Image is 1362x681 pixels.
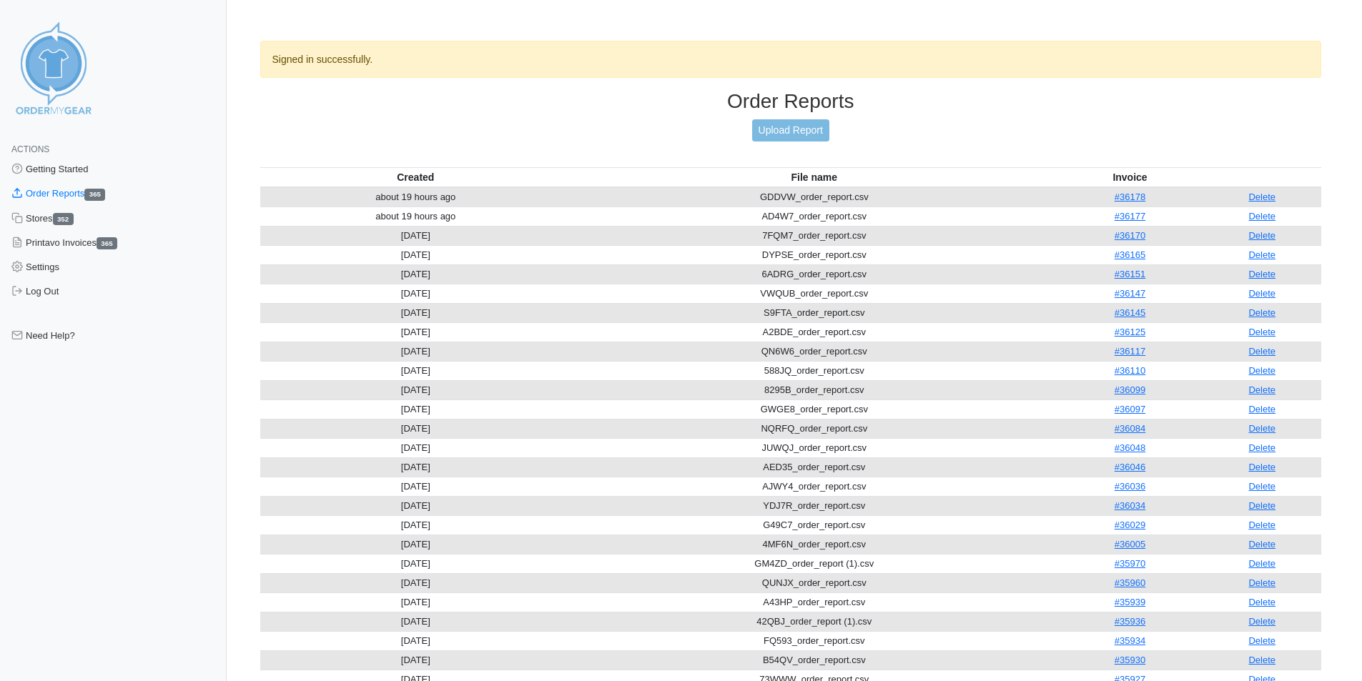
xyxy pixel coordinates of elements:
[1248,365,1275,376] a: Delete
[1057,167,1203,187] th: Invoice
[1248,249,1275,260] a: Delete
[260,438,572,457] td: [DATE]
[1248,539,1275,550] a: Delete
[1115,655,1145,665] a: #35930
[1248,192,1275,202] a: Delete
[1248,616,1275,627] a: Delete
[1115,597,1145,607] a: #35939
[260,477,572,496] td: [DATE]
[1248,597,1275,607] a: Delete
[571,573,1057,592] td: QUNJX_order_report.csv
[11,144,49,154] span: Actions
[1115,500,1145,511] a: #36034
[260,399,572,419] td: [DATE]
[571,457,1057,477] td: AED35_order_report.csv
[1248,423,1275,434] a: Delete
[1115,230,1145,241] a: #36170
[571,380,1057,399] td: 8295B_order_report.csv
[571,612,1057,631] td: 42QBJ_order_report (1).csv
[571,226,1057,245] td: 7FQM7_order_report.csv
[1248,346,1275,357] a: Delete
[1115,192,1145,202] a: #36178
[571,631,1057,650] td: FQ593_order_report.csv
[1115,481,1145,492] a: #36036
[1248,520,1275,530] a: Delete
[571,187,1057,207] td: GDDVW_order_report.csv
[1248,230,1275,241] a: Delete
[571,322,1057,342] td: A2BDE_order_report.csv
[1248,404,1275,414] a: Delete
[53,213,74,225] span: 352
[1115,442,1145,453] a: #36048
[260,650,572,670] td: [DATE]
[571,592,1057,612] td: A43HP_order_report.csv
[1115,288,1145,299] a: #36147
[260,226,572,245] td: [DATE]
[1248,307,1275,318] a: Delete
[260,592,572,612] td: [DATE]
[571,284,1057,303] td: VWQUB_order_report.csv
[1115,211,1145,222] a: #36177
[571,477,1057,496] td: AJWY4_order_report.csv
[1248,211,1275,222] a: Delete
[260,284,572,303] td: [DATE]
[1248,500,1275,511] a: Delete
[571,515,1057,535] td: G49C7_order_report.csv
[260,554,572,573] td: [DATE]
[260,380,572,399] td: [DATE]
[97,237,117,249] span: 365
[1248,288,1275,299] a: Delete
[260,361,572,380] td: [DATE]
[571,342,1057,361] td: QN6W6_order_report.csv
[260,612,572,631] td: [DATE]
[260,457,572,477] td: [DATE]
[260,89,1322,114] h3: Order Reports
[260,41,1322,78] div: Signed in successfully.
[260,264,572,284] td: [DATE]
[260,322,572,342] td: [DATE]
[1115,327,1145,337] a: #36125
[571,303,1057,322] td: S9FTA_order_report.csv
[1248,442,1275,453] a: Delete
[1248,269,1275,279] a: Delete
[260,187,572,207] td: about 19 hours ago
[260,207,572,226] td: about 19 hours ago
[1248,327,1275,337] a: Delete
[571,438,1057,457] td: JUWQJ_order_report.csv
[1115,577,1145,588] a: #35960
[260,573,572,592] td: [DATE]
[260,303,572,322] td: [DATE]
[1115,462,1145,472] a: #36046
[1248,462,1275,472] a: Delete
[1115,249,1145,260] a: #36165
[260,342,572,361] td: [DATE]
[260,496,572,515] td: [DATE]
[1248,481,1275,492] a: Delete
[571,399,1057,419] td: GWGE8_order_report.csv
[1248,655,1275,665] a: Delete
[571,419,1057,438] td: NQRFQ_order_report.csv
[260,535,572,554] td: [DATE]
[260,167,572,187] th: Created
[1115,346,1145,357] a: #36117
[571,167,1057,187] th: File name
[260,515,572,535] td: [DATE]
[1248,558,1275,569] a: Delete
[571,361,1057,380] td: 588JQ_order_report.csv
[1115,539,1145,550] a: #36005
[752,119,829,141] a: Upload Report
[260,419,572,438] td: [DATE]
[1115,365,1145,376] a: #36110
[571,245,1057,264] td: DYPSE_order_report.csv
[1115,307,1145,318] a: #36145
[1248,635,1275,646] a: Delete
[1115,520,1145,530] a: #36029
[1115,384,1145,395] a: #36099
[571,207,1057,226] td: AD4W7_order_report.csv
[1248,384,1275,395] a: Delete
[1115,423,1145,434] a: #36084
[1115,558,1145,569] a: #35970
[571,650,1057,670] td: B54QV_order_report.csv
[1115,635,1145,646] a: #35934
[1115,404,1145,414] a: #36097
